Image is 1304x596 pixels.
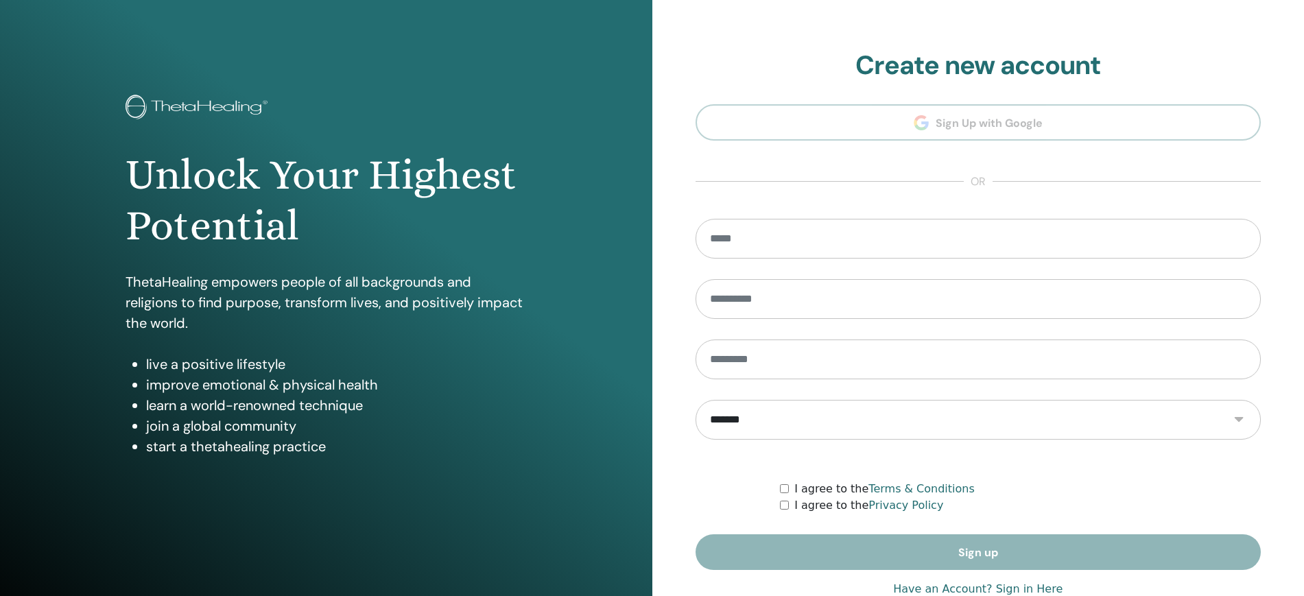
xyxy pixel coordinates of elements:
li: learn a world-renowned technique [146,395,526,416]
span: or [964,174,993,190]
p: ThetaHealing empowers people of all backgrounds and religions to find purpose, transform lives, a... [126,272,526,333]
a: Terms & Conditions [868,482,974,495]
h2: Create new account [696,50,1261,82]
label: I agree to the [794,481,975,497]
li: start a thetahealing practice [146,436,526,457]
a: Privacy Policy [868,499,943,512]
label: I agree to the [794,497,943,514]
li: join a global community [146,416,526,436]
h1: Unlock Your Highest Potential [126,150,526,252]
li: improve emotional & physical health [146,374,526,395]
li: live a positive lifestyle [146,354,526,374]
